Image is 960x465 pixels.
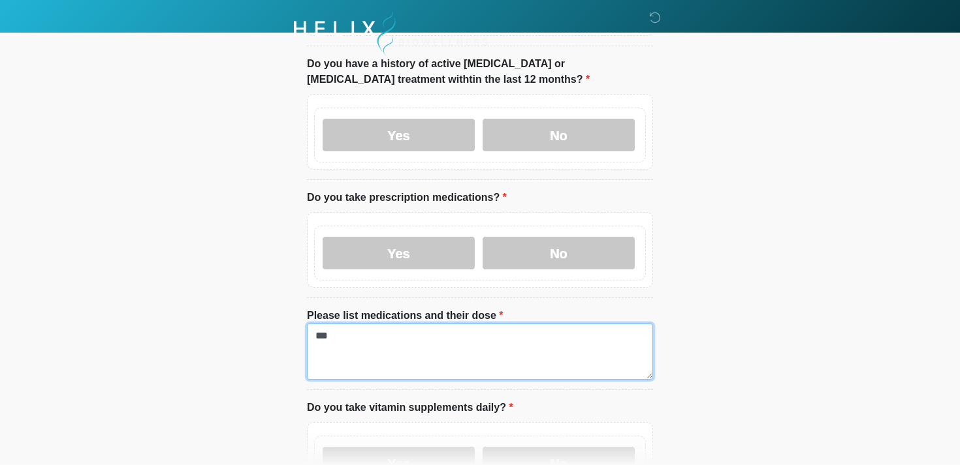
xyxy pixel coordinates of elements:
[483,237,635,269] label: No
[307,56,653,87] label: Do you have a history of active [MEDICAL_DATA] or [MEDICAL_DATA] treatment withtin the last 12 mo...
[483,119,635,151] label: No
[294,10,488,56] img: Helix Biowellness Logo
[307,400,513,415] label: Do you take vitamin supplements daily?
[323,119,475,151] label: Yes
[323,237,475,269] label: Yes
[307,308,504,323] label: Please list medications and their dose
[307,190,507,205] label: Do you take prescription medications?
